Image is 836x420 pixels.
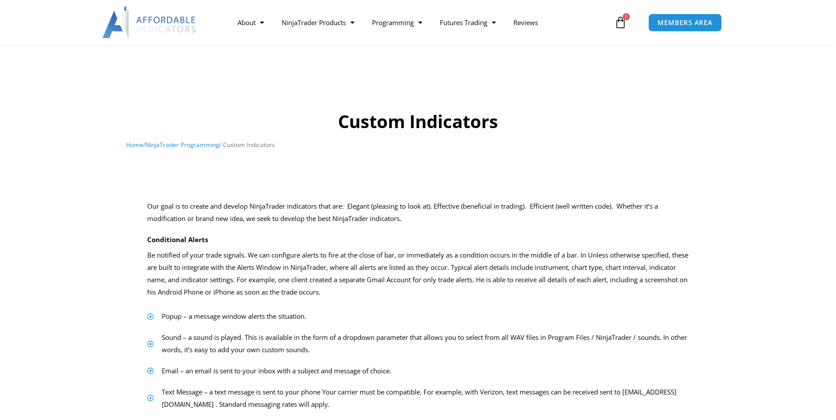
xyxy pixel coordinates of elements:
[648,14,722,32] a: MEMBERS AREA
[431,12,505,33] a: Futures Trading
[160,332,689,356] span: Sound – a sound is played. This is available in the form of a dropdown parameter that allows you ...
[229,12,612,33] nav: Menu
[601,10,640,35] a: 0
[147,235,208,244] strong: Conditional Alerts
[273,12,363,33] a: NinjaTrader Products
[505,12,547,33] a: Reviews
[623,13,630,20] span: 0
[160,365,391,377] span: Email – an email is sent to your inbox with a subject and message of choice.
[658,19,713,26] span: MEMBERS AREA
[363,12,431,33] a: Programming
[229,12,273,33] a: About
[126,140,143,149] a: Home
[126,109,710,134] h1: Custom Indicators
[126,139,710,151] nav: Breadcrumb
[160,386,689,411] span: Text Message – a text message is sent to your phone Your carrier must be compatible. For example,...
[102,7,197,38] img: LogoAI | Affordable Indicators – NinjaTrader
[147,200,689,225] div: Our goal is to create and develop NinjaTrader indicators that are: Elegant (pleasing to look at)....
[145,140,219,149] a: NinjaTrader Programming
[147,249,689,298] p: Be notified of your trade signals. We can configure alerts to fire at the close of bar, or immedi...
[160,310,306,323] span: Popup – a message window alerts the situation.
